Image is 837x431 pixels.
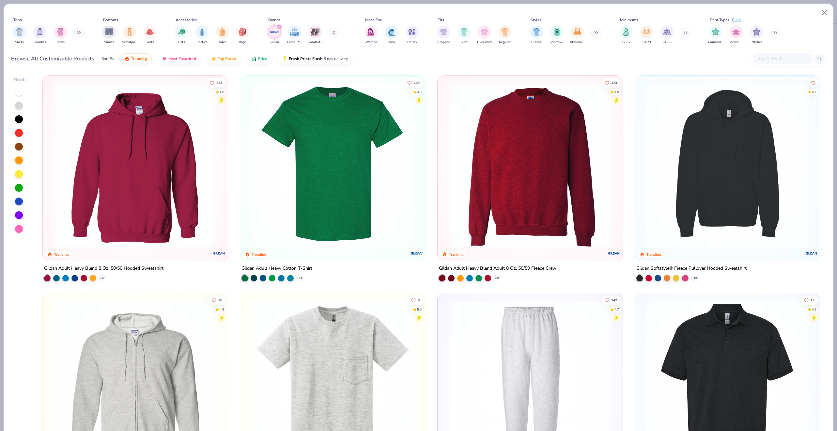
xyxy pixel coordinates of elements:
div: Print Types [710,17,729,23]
div: filter for Comfort Colors [308,25,323,45]
span: Trending [131,56,147,61]
div: Guide [732,17,741,23]
div: filter for Gildan [268,25,281,45]
div: filter for 18-23 [640,25,653,45]
img: Tanks Image [57,28,64,36]
button: filter button [620,25,633,45]
div: Bottoms [103,17,118,23]
div: filter for Tanks [54,25,67,45]
div: filter for Screen Print [729,25,744,45]
img: Slim Image [460,28,468,36]
button: filter button [406,25,419,45]
span: Oversized [477,40,492,45]
div: filter for Skirts [143,25,156,45]
img: Gildan logo [410,247,423,260]
span: Screen Print [729,40,744,45]
div: Styles [531,17,541,23]
div: filter for Sportswear [550,25,565,45]
img: 24-35 Image [663,28,671,36]
div: filter for Shorts [102,25,116,45]
div: Accessories [176,17,197,23]
div: Brands [268,17,281,23]
img: Unisex Image [408,28,416,36]
div: filter for Women [365,25,378,45]
div: filter for Embroidery [708,25,723,45]
div: filter for Slim [457,25,471,45]
span: + 44 [297,276,302,280]
span: Bags [239,40,246,45]
div: filter for Totes [216,25,229,45]
span: 12-17 [622,40,631,45]
span: Athleisure [570,40,585,45]
div: Gildan Adult Heavy Blend 8 Oz. 50/50 Hooded Sweatshirt [44,264,163,273]
button: filter button [437,25,450,45]
button: filter button [498,25,511,45]
button: filter button [216,25,229,45]
span: Cropped [437,40,450,45]
img: Fresh Prints Image [290,27,300,37]
img: c7b025ed-4e20-46ac-9c52-55bc1f9f47df [444,82,616,248]
img: a164e800-7022-4571-a324-30c76f641635 [221,82,393,248]
div: Sort By [101,56,114,62]
button: filter button [122,25,137,45]
span: + 37 [100,276,104,280]
img: Bags Image [239,28,246,36]
button: filter button [33,25,46,45]
button: filter button [175,25,188,45]
button: filter button [54,25,67,45]
img: Classic Image [533,28,540,36]
input: Try "T-Shirt" [758,55,808,62]
div: filter for Shirts [13,25,26,45]
button: filter button [195,25,209,45]
div: filter for 12-17 [620,25,633,45]
img: c7959168-479a-4259-8c5e-120e54807d6b [418,82,590,248]
span: Skirts [146,40,154,45]
button: filter button [550,25,565,45]
img: flash.gif [282,56,287,61]
div: 4.8 [219,307,224,312]
button: Top Rated [206,53,241,64]
img: Embroidery Image [712,28,720,36]
button: Like [808,78,817,87]
img: Athleisure Image [574,28,581,36]
button: filter button [287,25,302,45]
div: filter for Oversized [477,25,492,45]
span: Unisex [407,40,417,45]
img: Hoodies Image [36,28,43,36]
img: Gildan logo [608,247,621,260]
span: Fresh Prints Flash [289,56,322,61]
div: Filter By [13,77,26,82]
button: filter button [385,25,398,45]
span: Bottles [196,40,208,45]
img: most_fav.gif [162,56,167,61]
button: Like [208,295,225,305]
button: Like [206,78,225,87]
span: 223 [216,81,222,84]
span: Gildan [270,40,279,45]
div: Gildan Softstyle® Fleece Pullover Hooded Sweatshirt [636,264,747,273]
button: filter button [308,25,323,45]
img: Gildan logo [213,247,226,260]
span: Classic [531,40,542,45]
div: filter for Athleisure [570,25,585,45]
button: Price [246,53,272,64]
button: filter button [365,25,378,45]
button: filter button [660,25,674,45]
div: 4.8 [219,89,224,94]
img: 12-17 Image [623,28,630,36]
div: filter for Regular [498,25,511,45]
div: Tops [13,17,22,23]
button: Close [818,7,831,19]
div: filter for Men [385,25,398,45]
img: Regular Image [501,28,509,36]
img: 01756b78-01f6-4cc6-8d8a-3c30c1a0c8ac [49,82,221,248]
img: 18-23 Image [643,28,650,36]
div: 5.0 [417,307,421,312]
span: 109 [413,81,419,84]
button: filter button [268,25,281,45]
img: trending.gif [124,56,130,61]
img: Bottles Image [198,28,206,36]
div: filter for Cropped [437,25,450,45]
span: Comfort Colors [308,40,323,45]
span: Sweatpants [122,40,137,45]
